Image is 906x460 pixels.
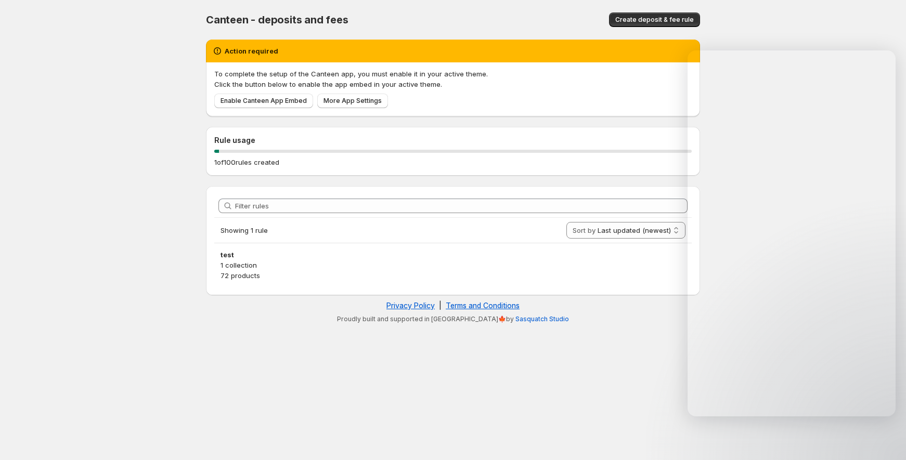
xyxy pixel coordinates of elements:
[221,97,307,105] span: Enable Canteen App Embed
[688,50,896,416] iframe: Intercom live chat
[446,301,520,310] a: Terms and Conditions
[615,16,694,24] span: Create deposit & fee rule
[323,97,382,105] span: More App Settings
[225,46,278,56] h2: Action required
[871,425,896,450] iframe: Intercom live chat
[206,14,348,26] span: Canteen - deposits and fees
[214,69,692,79] p: To complete the setup of the Canteen app, you must enable it in your active theme.
[609,12,700,27] button: Create deposit & fee rule
[515,315,569,323] a: Sasquatch Studio
[221,260,685,270] p: 1 collection
[221,249,685,260] h3: test
[214,135,692,146] h2: Rule usage
[211,315,695,323] p: Proudly built and supported in [GEOGRAPHIC_DATA]🍁by
[386,301,435,310] a: Privacy Policy
[317,94,388,108] a: More App Settings
[214,79,692,89] p: Click the button below to enable the app embed in your active theme.
[439,301,442,310] span: |
[214,94,313,108] a: Enable Canteen App Embed
[221,270,685,281] p: 72 products
[235,199,688,213] input: Filter rules
[221,226,268,234] span: Showing 1 rule
[214,157,279,167] p: 1 of 100 rules created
